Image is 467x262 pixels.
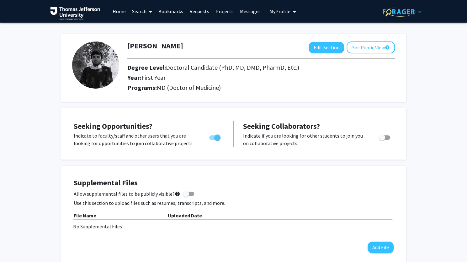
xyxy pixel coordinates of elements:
p: Indicate if you are looking for other students to join you on collaborative projects. [243,132,367,147]
span: MD (Doctor of Medicine) [157,84,221,91]
div: Toggle [207,132,224,141]
h2: Programs: [127,84,395,91]
button: Add File [368,242,394,253]
span: Allow supplemental files to be publicly visible? [74,190,180,198]
span: First Year [141,74,166,81]
img: Thomas Jefferson University Logo [50,7,100,20]
b: Uploaded Date [168,212,202,219]
h2: Year: [127,74,347,81]
a: Messages [237,0,264,22]
button: See Public View [347,41,395,53]
h2: Degree Level: [127,64,347,71]
div: No Supplemental Files [73,223,394,230]
span: Seeking Opportunities? [74,121,152,131]
mat-icon: help [385,44,390,51]
a: Home [109,0,129,22]
mat-icon: help [175,190,180,198]
span: Seeking Collaborators? [243,121,320,131]
p: Indicate to faculty/staff and other users that you are looking for opportunities to join collabor... [74,132,197,147]
a: Projects [212,0,237,22]
iframe: Chat [5,234,27,257]
span: Doctoral Candidate (PhD, MD, DMD, PharmD, Etc.) [166,63,299,71]
button: Edit Section [309,42,344,53]
span: My Profile [269,8,290,14]
b: File Name [74,212,96,219]
a: Bookmarks [155,0,186,22]
div: Toggle [376,132,394,141]
h4: Supplemental Files [74,178,394,188]
p: Use this section to upload files such as resumes, transcripts, and more. [74,199,394,207]
img: ForagerOne Logo [383,7,422,17]
a: Requests [186,0,212,22]
h1: [PERSON_NAME] [127,41,183,51]
a: Search [129,0,155,22]
img: Profile Picture [72,41,119,89]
